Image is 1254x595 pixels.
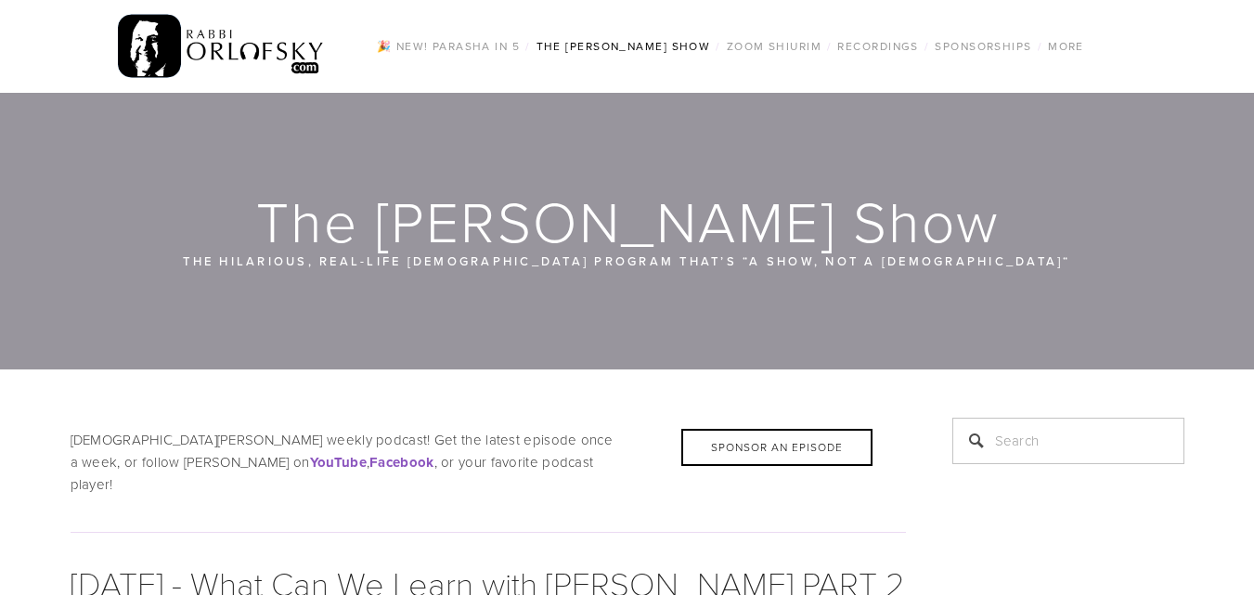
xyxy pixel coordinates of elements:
input: Search [952,418,1184,464]
a: Recordings [832,34,924,58]
a: Facebook [369,452,433,472]
h1: The [PERSON_NAME] Show [71,191,1186,251]
div: Sponsor an Episode [681,429,873,466]
span: / [716,38,720,54]
span: / [525,38,530,54]
span: / [1038,38,1042,54]
strong: Facebook [369,452,433,472]
a: 🎉 NEW! Parasha in 5 [371,34,525,58]
a: The [PERSON_NAME] Show [531,34,717,58]
strong: YouTube [310,452,367,472]
img: RabbiOrlofsky.com [118,10,325,83]
p: [DEMOGRAPHIC_DATA][PERSON_NAME] weekly podcast! Get the latest episode once a week, or follow [PE... [71,429,906,496]
a: Zoom Shiurim [721,34,827,58]
a: Sponsorships [929,34,1037,58]
span: / [924,38,929,54]
p: The hilarious, real-life [DEMOGRAPHIC_DATA] program that’s “a show, not a [DEMOGRAPHIC_DATA]“ [182,251,1073,271]
a: YouTube [310,452,367,472]
span: / [827,38,832,54]
a: More [1042,34,1090,58]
